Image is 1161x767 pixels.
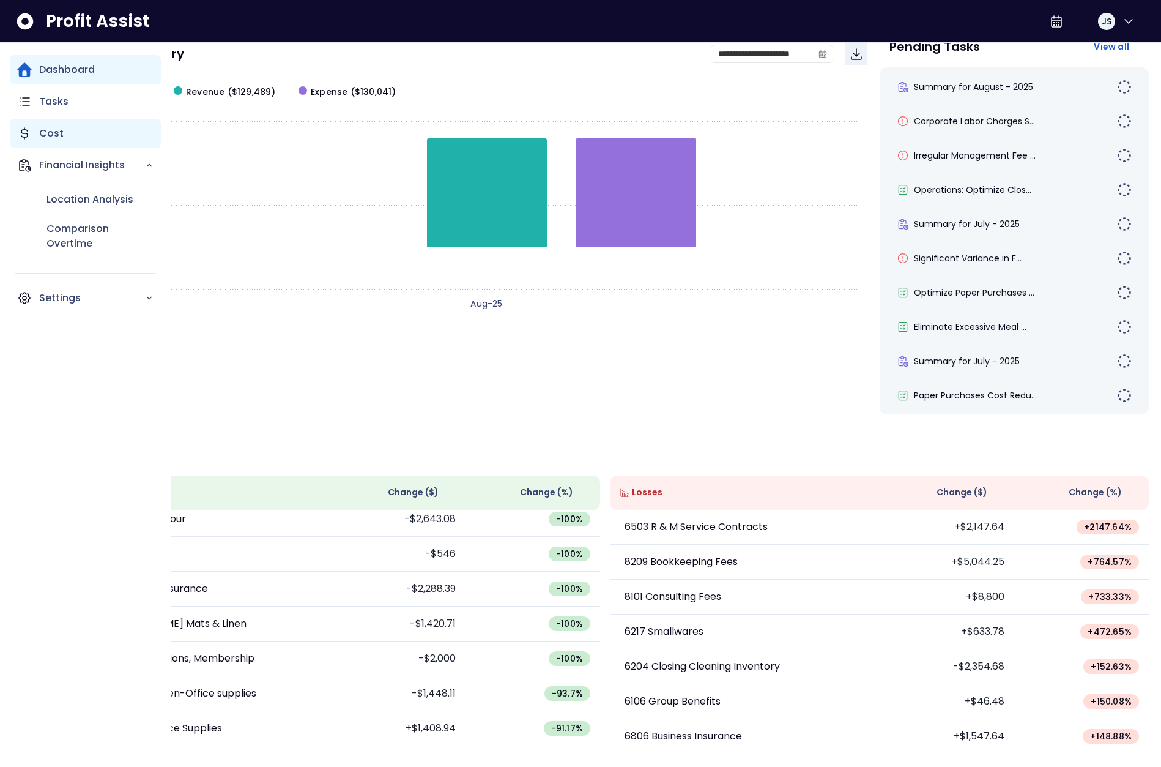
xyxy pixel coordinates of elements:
p: 6217 Smallwares [625,624,703,639]
td: -$546 [331,537,466,572]
p: 6806 Business Insurance [625,729,742,744]
span: Optimize Paper Purchases ... [914,286,1034,299]
p: Wins & Losses [61,449,1149,461]
img: todo [1117,251,1132,266]
img: todo [1117,217,1132,231]
span: + 150.08 % [1091,695,1132,708]
span: View all [1094,40,1129,53]
img: todo [1117,320,1132,334]
td: +$1,547.64 [880,719,1014,754]
span: -93.7 % [552,687,583,700]
p: Financial Insights [39,158,145,173]
td: +$1,408.94 [331,711,466,746]
td: -$2,643.08 [331,502,466,537]
span: Irregular Management Fee ... [914,149,1036,162]
span: Operations: Optimize Clos... [914,184,1031,196]
p: 6503 R & M Service Contracts [625,520,768,534]
p: Settings [39,291,145,305]
span: -100 % [556,653,583,665]
img: todo [1117,354,1132,369]
p: 8209 Bookkeeping Fees [625,555,738,569]
span: -91.17 % [551,722,583,735]
button: View all [1084,36,1139,58]
span: Summary for July - 2025 [914,218,1020,230]
p: Comparison Overtime [46,222,154,251]
span: Corporate Labor Charges S... [914,115,1035,127]
p: Pending Tasks [889,40,980,53]
svg: calendar [818,50,827,58]
td: -$1,420.71 [331,607,466,642]
span: -100 % [556,583,583,595]
p: 6106 Group Benefits [625,694,721,709]
span: Profit Assist [46,10,149,32]
span: + 152.63 % [1091,660,1132,673]
span: Change (%) [1069,486,1122,499]
span: Change (%) [520,486,573,499]
p: Location Analysis [46,192,133,207]
span: -100 % [556,548,583,560]
span: JS [1102,15,1111,28]
button: Download [845,43,867,65]
span: Eliminate Excessive Meal ... [914,321,1026,333]
td: +$2,147.64 [880,510,1014,545]
span: -100 % [556,618,583,630]
span: Summary for August - 2025 [914,81,1033,93]
td: -$2,000 [331,642,466,676]
td: +$46.48 [880,684,1014,719]
p: Tasks [39,94,69,109]
span: Change ( $ ) [388,486,439,499]
p: 6204 Closing Cleaning Inventory [625,659,780,674]
span: Change ( $ ) [937,486,987,499]
span: Significant Variance in F... [914,252,1022,264]
span: -100 % [556,513,583,525]
img: todo [1117,80,1132,94]
span: + 148.88 % [1090,730,1132,743]
span: + 764.57 % [1088,556,1132,568]
span: + 2147.64 % [1084,521,1132,533]
span: Revenue ($129,489) [186,86,276,99]
img: todo [1117,148,1132,163]
img: todo [1117,388,1132,403]
img: todo [1117,114,1132,129]
p: 8101 Consulting Fees [625,589,721,604]
span: Expense ($130,041) [311,86,396,99]
td: +$5,044.25 [880,545,1014,580]
td: +$633.78 [880,615,1014,649]
p: Cost [39,126,64,141]
span: + 472.65 % [1088,626,1132,638]
text: Aug-25 [470,297,502,310]
td: -$2,354.68 [880,649,1014,684]
td: -$1,448.11 [331,676,466,711]
img: todo [1117,285,1132,300]
span: + 733.33 % [1088,591,1132,603]
p: Dashboard [39,62,95,77]
span: Paper Purchases Cost Redu... [914,389,1037,402]
img: todo [1117,182,1132,197]
span: Losses [632,486,662,499]
span: Summary for July - 2025 [914,355,1020,367]
td: -$2,288.39 [331,572,466,607]
td: +$8,800 [880,580,1014,615]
